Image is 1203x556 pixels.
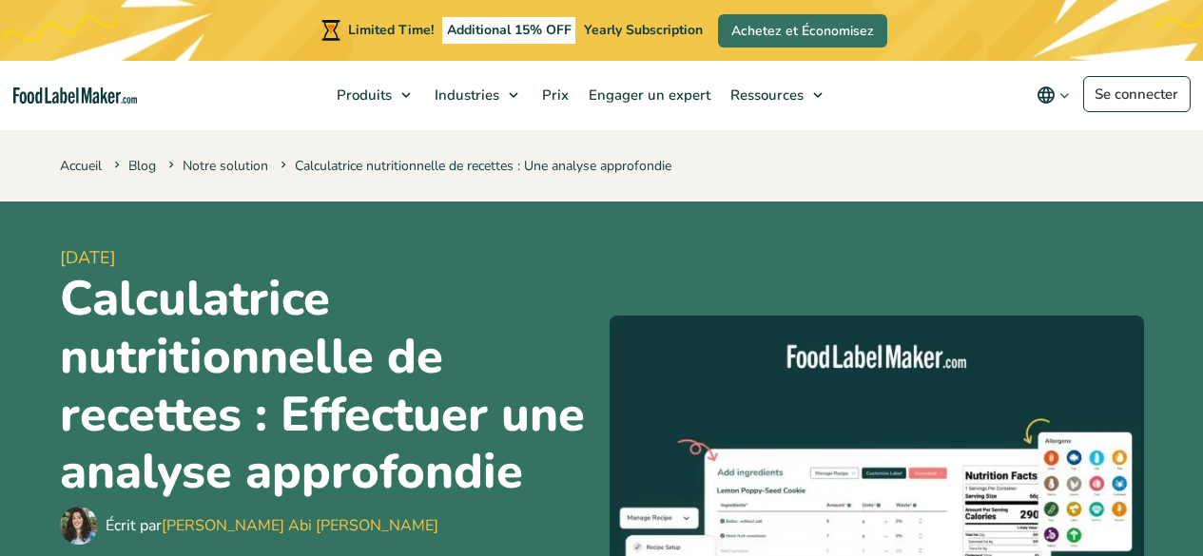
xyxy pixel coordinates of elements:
a: Industries [425,61,528,129]
span: Limited Time! [348,21,434,39]
a: Prix [533,61,574,129]
a: Food Label Maker homepage [13,87,137,104]
a: Ressources [721,61,832,129]
span: Prix [536,86,571,105]
div: Écrit par [106,514,438,537]
a: Blog [128,157,156,175]
span: Ressources [725,86,805,105]
span: Yearly Subscription [584,21,703,39]
span: Industries [429,86,501,105]
a: Achetez et Économisez [718,14,887,48]
span: [DATE] [60,245,594,271]
span: Produits [331,86,394,105]
h1: Calculatrice nutritionnelle de recettes : Effectuer une analyse approfondie [60,271,594,502]
span: Engager un expert [583,86,712,105]
span: Additional 15% OFF [442,17,576,44]
a: Produits [327,61,420,129]
a: Se connecter [1083,76,1191,112]
a: Engager un expert [579,61,716,129]
img: Maria Abi Hanna - Étiquetage alimentaire [60,507,98,545]
a: Notre solution [183,157,268,175]
span: Calculatrice nutritionnelle de recettes : Une analyse approfondie [277,157,671,175]
a: [PERSON_NAME] Abi [PERSON_NAME] [162,515,438,536]
a: Accueil [60,157,102,175]
button: Change language [1023,76,1083,114]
